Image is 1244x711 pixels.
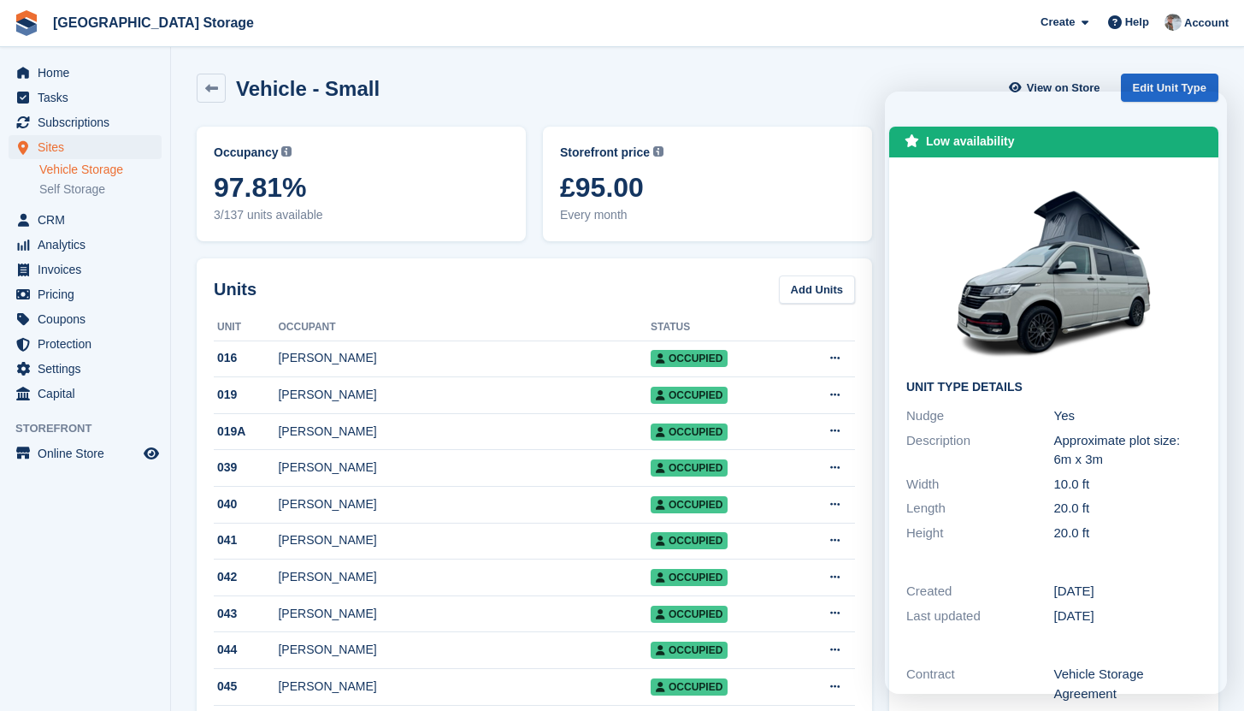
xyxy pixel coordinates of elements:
a: menu [9,86,162,110]
div: 042 [214,568,278,586]
a: Self Storage [39,181,162,198]
h2: Vehicle - Small [236,77,380,100]
span: Protection [38,332,140,356]
span: Home [38,61,140,85]
span: Capital [38,382,140,406]
div: [PERSON_NAME] [278,459,650,477]
div: [PERSON_NAME] [278,386,650,404]
a: menu [9,441,162,465]
span: Occupied [651,642,728,659]
span: Occupied [651,424,728,441]
span: Account [1184,15,1229,32]
div: 041 [214,531,278,549]
div: 044 [214,641,278,659]
img: icon-info-grey-7440780725fd019a000dd9b08b2336e03edf1995a4989e88bcd33f0948082b44.svg [653,146,663,157]
span: Sites [38,135,140,159]
div: 045 [214,678,278,696]
a: menu [9,233,162,257]
iframe: Intercom live chat [885,92,1227,694]
th: Status [651,314,792,341]
div: 016 [214,349,278,367]
th: Unit [214,314,278,341]
a: menu [9,382,162,406]
div: [PERSON_NAME] [278,423,650,441]
a: Vehicle Storage [39,162,162,178]
span: £95.00 [560,172,855,203]
a: Add Units [779,276,855,304]
div: [PERSON_NAME] [278,678,650,696]
a: Edit Unit Type [1121,74,1218,102]
span: Every month [560,206,855,224]
span: Settings [38,357,140,381]
span: Storefront [15,420,170,437]
a: menu [9,332,162,356]
span: 3/137 units available [214,206,509,224]
span: Analytics [38,233,140,257]
a: menu [9,282,162,306]
span: Online Store [38,441,140,465]
span: CRM [38,208,140,232]
span: Invoices [38,258,140,281]
span: Occupied [651,459,728,477]
div: [PERSON_NAME] [278,495,650,513]
div: [PERSON_NAME] [278,531,650,549]
a: menu [9,307,162,331]
span: Occupancy [214,144,278,162]
a: menu [9,61,162,85]
span: Pricing [38,282,140,306]
span: Tasks [38,86,140,110]
div: [PERSON_NAME] [278,605,650,623]
span: 97.81% [214,172,509,203]
div: [PERSON_NAME] [278,641,650,659]
a: View on Store [1007,74,1107,102]
span: Storefront price [560,144,650,162]
img: icon-info-grey-7440780725fd019a000dd9b08b2336e03edf1995a4989e88bcd33f0948082b44.svg [281,146,292,157]
img: stora-icon-8386f47178a22dfd0bd8f6a31ec36ba5ce8667c1dd55bd0f319d3a0aa187defe.svg [14,10,39,36]
h2: Units [214,276,256,302]
th: Occupant [278,314,650,341]
span: Help [1125,14,1149,31]
span: Subscriptions [38,110,140,134]
span: Occupied [651,678,728,696]
a: menu [9,135,162,159]
span: Create [1041,14,1075,31]
span: Occupied [651,496,728,513]
span: Occupied [651,606,728,623]
span: Occupied [651,387,728,404]
span: Occupied [651,569,728,586]
span: Occupied [651,532,728,549]
div: 040 [214,495,278,513]
a: menu [9,357,162,381]
div: [PERSON_NAME] [278,568,650,586]
span: View on Store [1027,80,1100,97]
a: menu [9,110,162,134]
span: Coupons [38,307,140,331]
div: 019A [214,423,278,441]
span: Occupied [651,350,728,367]
div: 019 [214,386,278,404]
a: menu [9,258,162,281]
a: Preview store [141,443,162,464]
div: 043 [214,605,278,623]
a: [GEOGRAPHIC_DATA] Storage [46,9,261,37]
img: Will Strivens [1164,14,1182,31]
div: 039 [214,459,278,477]
div: [PERSON_NAME] [278,349,650,367]
a: menu [9,208,162,232]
